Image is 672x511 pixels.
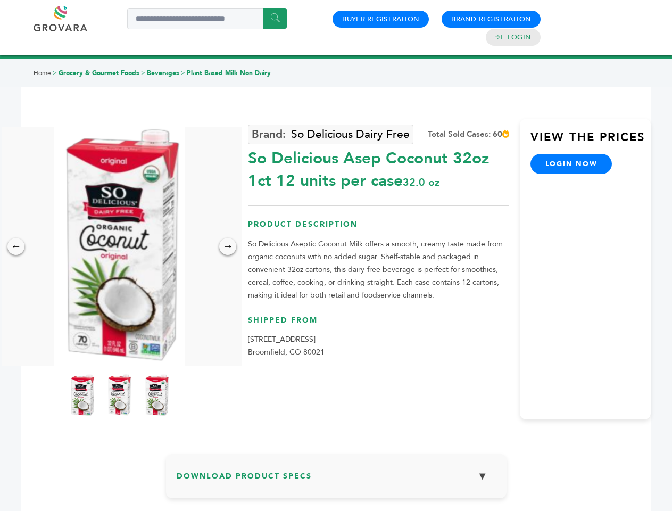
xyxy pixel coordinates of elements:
[248,125,413,144] a: So Delicious Dairy Free
[59,69,139,77] a: Grocery & Gourmet Foods
[177,465,496,496] h3: Download Product Specs
[69,374,95,417] img: So Delicious Asep Coconut 32oz 1ct 12 units per case 32.0 oz Product Label
[106,374,132,417] img: So Delicious Asep Coconut 32oz 1ct 12 units per case 32.0 oz Nutrition Info
[530,129,651,154] h3: View the Prices
[34,69,51,77] a: Home
[403,175,439,189] span: 32.0 oz
[248,315,509,334] h3: Shipped From
[248,219,509,238] h3: Product Description
[248,333,509,359] p: [STREET_ADDRESS] Broomfield, CO 80021
[530,154,612,174] a: login now
[469,465,496,488] button: ▼
[127,8,287,29] input: Search a product or brand...
[219,238,236,255] div: →
[248,238,509,302] p: So Delicious Aseptic Coconut Milk offers a smooth, creamy taste made from organic coconuts with n...
[147,69,179,77] a: Beverages
[54,127,185,366] img: So Delicious Asep Coconut 32oz 1ct 12 units per case 32.0 oz
[187,69,271,77] a: Plant Based Milk Non Dairy
[248,142,509,192] div: So Delicious Asep Coconut 32oz 1ct 12 units per case
[342,14,419,24] a: Buyer Registration
[508,32,531,42] a: Login
[7,238,24,255] div: ←
[53,69,57,77] span: >
[141,69,145,77] span: >
[428,129,509,140] div: Total Sold Cases: 60
[181,69,185,77] span: >
[143,374,170,417] img: So Delicious Asep Coconut 32oz 1ct 12 units per case 32.0 oz
[451,14,531,24] a: Brand Registration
